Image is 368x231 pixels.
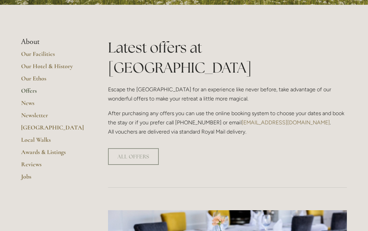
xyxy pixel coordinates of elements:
[21,99,86,111] a: News
[21,50,86,62] a: Our Facilities
[108,85,347,103] p: Escape the [GEOGRAPHIC_DATA] for an experience like never before, take advantage of our wonderful...
[108,109,347,137] p: After purchasing any offers you can use the online booking system to choose your dates and book t...
[108,37,347,78] h1: Latest offers at [GEOGRAPHIC_DATA]
[108,148,159,165] a: ALL OFFERS
[21,111,86,124] a: Newsletter
[21,136,86,148] a: Local Walks
[242,119,330,126] a: [EMAIL_ADDRESS][DOMAIN_NAME]
[21,160,86,173] a: Reviews
[21,148,86,160] a: Awards & Listings
[21,62,86,75] a: Our Hotel & History
[21,124,86,136] a: [GEOGRAPHIC_DATA]
[21,87,86,99] a: Offers
[21,173,86,185] a: Jobs
[21,37,86,46] li: About
[21,75,86,87] a: Our Ethos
